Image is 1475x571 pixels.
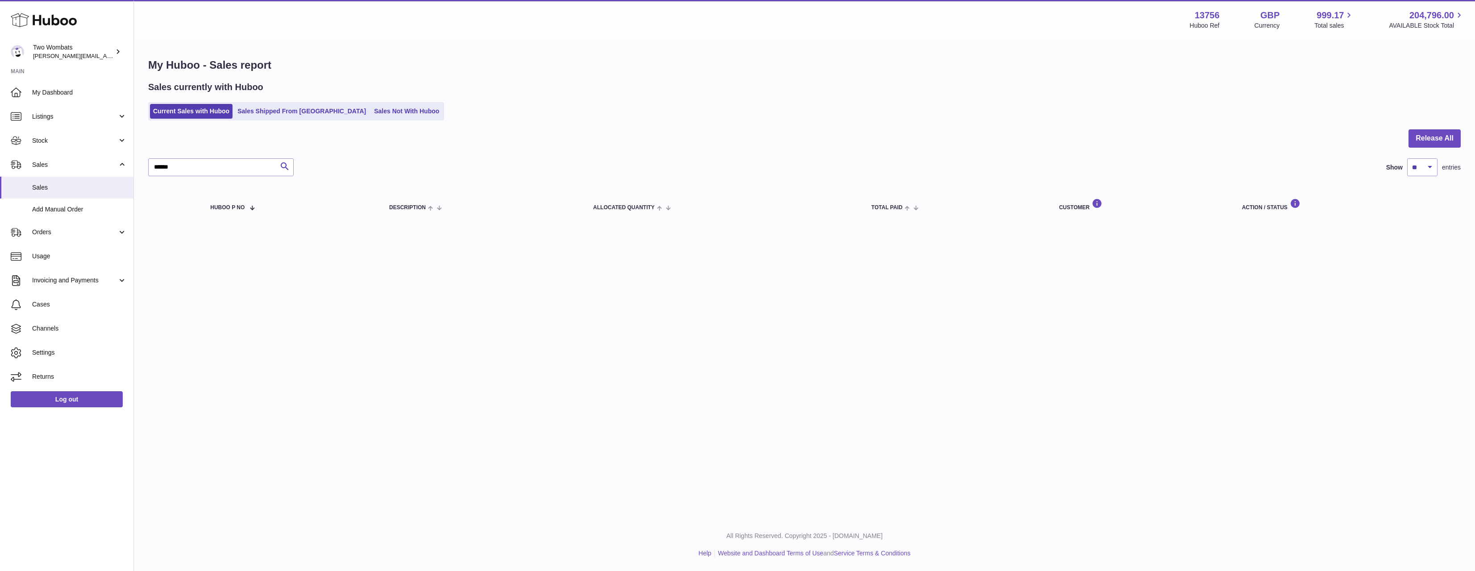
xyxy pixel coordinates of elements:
[389,205,426,211] span: Description
[371,104,442,119] a: Sales Not With Huboo
[32,112,117,121] span: Listings
[32,137,117,145] span: Stock
[1386,163,1403,172] label: Show
[593,205,655,211] span: ALLOCATED Quantity
[1442,163,1461,172] span: entries
[32,183,127,192] span: Sales
[32,252,127,261] span: Usage
[1409,129,1461,148] button: Release All
[210,205,245,211] span: Huboo P no
[715,549,910,558] li: and
[11,391,123,407] a: Log out
[1195,9,1220,21] strong: 13756
[141,532,1468,540] p: All Rights Reserved. Copyright 2025 - [DOMAIN_NAME]
[1059,199,1224,211] div: Customer
[834,550,910,557] a: Service Terms & Conditions
[1389,9,1464,30] a: 204,796.00 AVAILABLE Stock Total
[718,550,823,557] a: Website and Dashboard Terms of Use
[698,550,711,557] a: Help
[32,324,127,333] span: Channels
[32,205,127,214] span: Add Manual Order
[33,52,179,59] span: [PERSON_NAME][EMAIL_ADDRESS][DOMAIN_NAME]
[1255,21,1280,30] div: Currency
[1317,9,1344,21] span: 999.17
[1242,199,1452,211] div: Action / Status
[32,348,127,357] span: Settings
[1190,21,1220,30] div: Huboo Ref
[1409,9,1454,21] span: 204,796.00
[150,104,233,119] a: Current Sales with Huboo
[32,88,127,97] span: My Dashboard
[1260,9,1280,21] strong: GBP
[32,300,127,309] span: Cases
[148,58,1461,72] h1: My Huboo - Sales report
[1314,21,1354,30] span: Total sales
[1314,9,1354,30] a: 999.17 Total sales
[32,161,117,169] span: Sales
[148,81,263,93] h2: Sales currently with Huboo
[11,45,24,58] img: alan@twowombats.com
[33,43,113,60] div: Two Wombats
[871,205,902,211] span: Total paid
[32,372,127,381] span: Returns
[32,276,117,285] span: Invoicing and Payments
[234,104,369,119] a: Sales Shipped From [GEOGRAPHIC_DATA]
[1389,21,1464,30] span: AVAILABLE Stock Total
[32,228,117,236] span: Orders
